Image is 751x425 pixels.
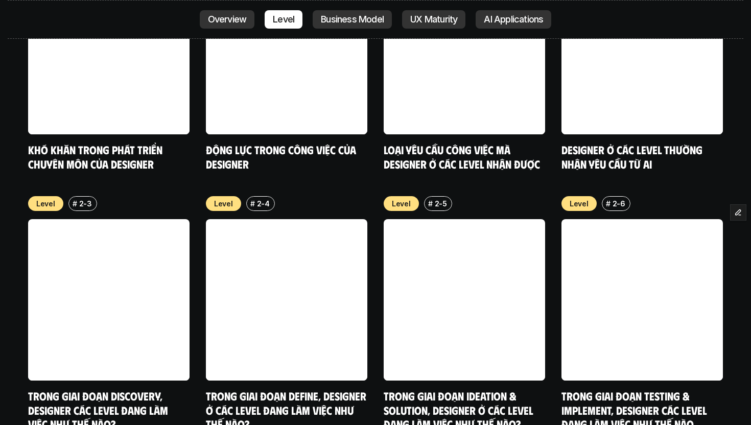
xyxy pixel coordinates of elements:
[257,198,270,209] p: 2-4
[392,198,411,209] p: Level
[561,143,705,171] a: Designer ở các level thường nhận yêu cầu từ ai
[79,198,92,209] p: 2-3
[206,143,359,171] a: Động lực trong công việc của designer
[214,198,233,209] p: Level
[200,10,255,29] a: Overview
[570,198,589,209] p: Level
[73,200,77,207] h6: #
[731,205,746,220] button: Edit Framer Content
[606,200,611,207] h6: #
[28,143,165,171] a: Khó khăn trong phát triển chuyên môn của designer
[250,200,255,207] h6: #
[36,198,55,209] p: Level
[613,198,625,209] p: 2-6
[384,143,540,171] a: Loại yêu cầu công việc mà designer ở các level nhận được
[435,198,447,209] p: 2-5
[428,200,433,207] h6: #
